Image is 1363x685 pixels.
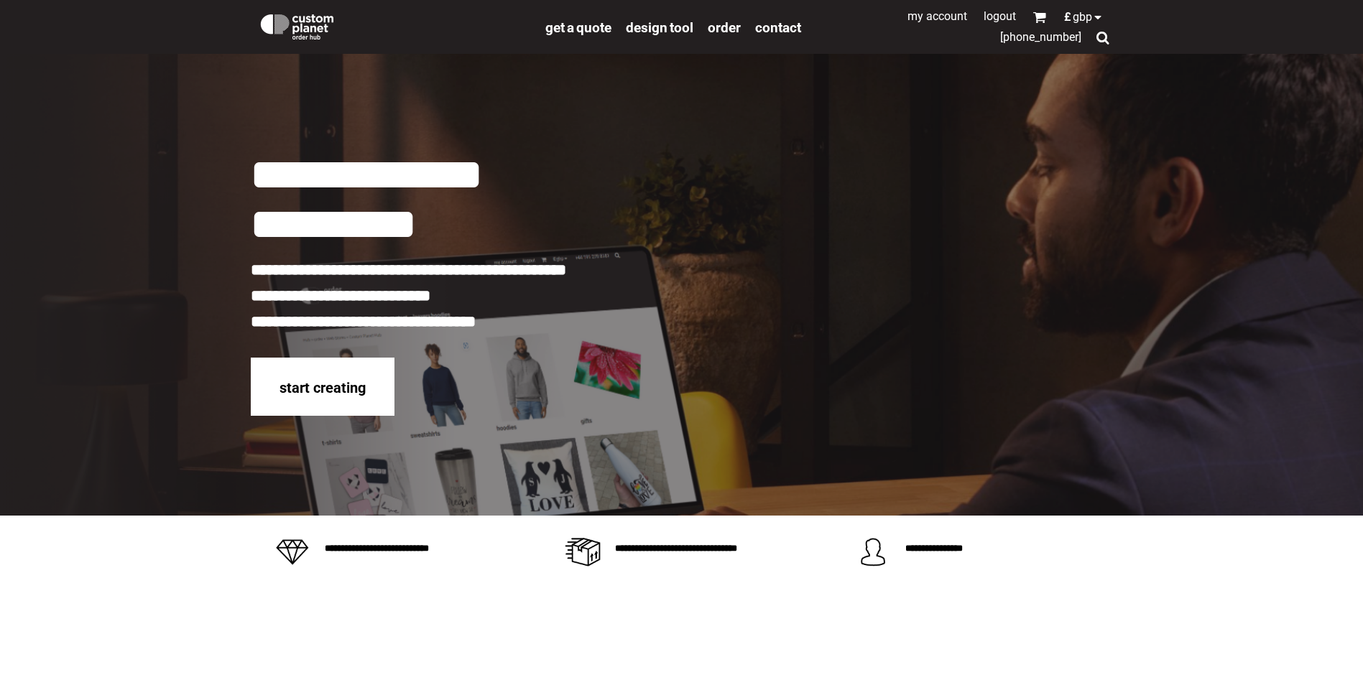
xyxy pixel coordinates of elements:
span: £ [1064,11,1073,23]
a: Contact [755,19,801,35]
span: Contact [755,19,801,36]
span: order [708,19,741,36]
a: order [708,19,741,35]
span: GBP [1073,11,1092,23]
span: design tool [626,19,693,36]
span: [PHONE_NUMBER] [1000,30,1081,44]
a: get a quote [545,19,611,35]
span: get a quote [545,19,611,36]
a: My Account [907,9,967,23]
img: Custom Planet [258,11,336,39]
span: start creating [279,379,366,396]
a: Custom Planet [251,4,538,47]
a: Logout [984,9,1016,23]
a: design tool [626,19,693,35]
